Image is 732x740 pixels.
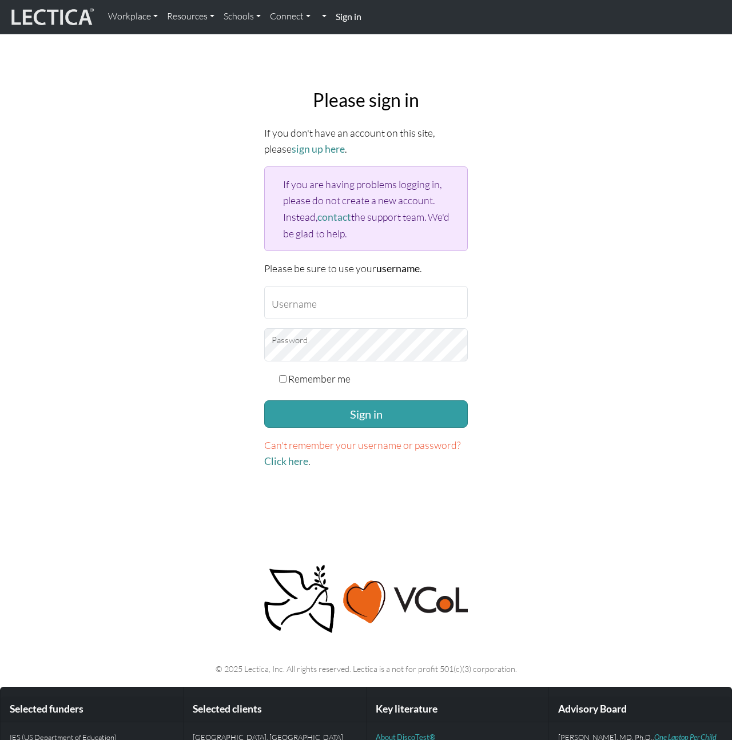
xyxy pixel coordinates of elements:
h2: Please sign in [264,89,468,111]
a: sign up here [292,143,345,155]
a: Sign in [331,5,366,29]
a: Connect [265,5,315,29]
div: Selected funders [1,697,183,722]
label: Remember me [288,371,351,387]
strong: Sign in [336,11,361,22]
strong: username [376,262,420,274]
span: Can't remember your username or password? [264,439,461,451]
p: If you don't have an account on this site, please . [264,125,468,157]
a: Click here [264,455,308,467]
a: contact [317,211,351,223]
img: lecticalive [9,6,94,28]
div: Selected clients [184,697,366,722]
p: . [264,437,468,470]
div: Advisory Board [549,697,731,722]
p: Please be sure to use your . [264,260,468,277]
a: Workplace [104,5,162,29]
button: Sign in [264,400,468,428]
div: If you are having problems logging in, please do not create a new account. Instead, the support t... [264,166,468,251]
a: Resources [162,5,219,29]
p: © 2025 Lectica, Inc. All rights reserved. Lectica is a not for profit 501(c)(3) corporation. [47,662,685,675]
img: Peace, love, VCoL [261,563,471,635]
a: Schools [219,5,265,29]
input: Username [264,286,468,319]
div: Key literature [367,697,549,722]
